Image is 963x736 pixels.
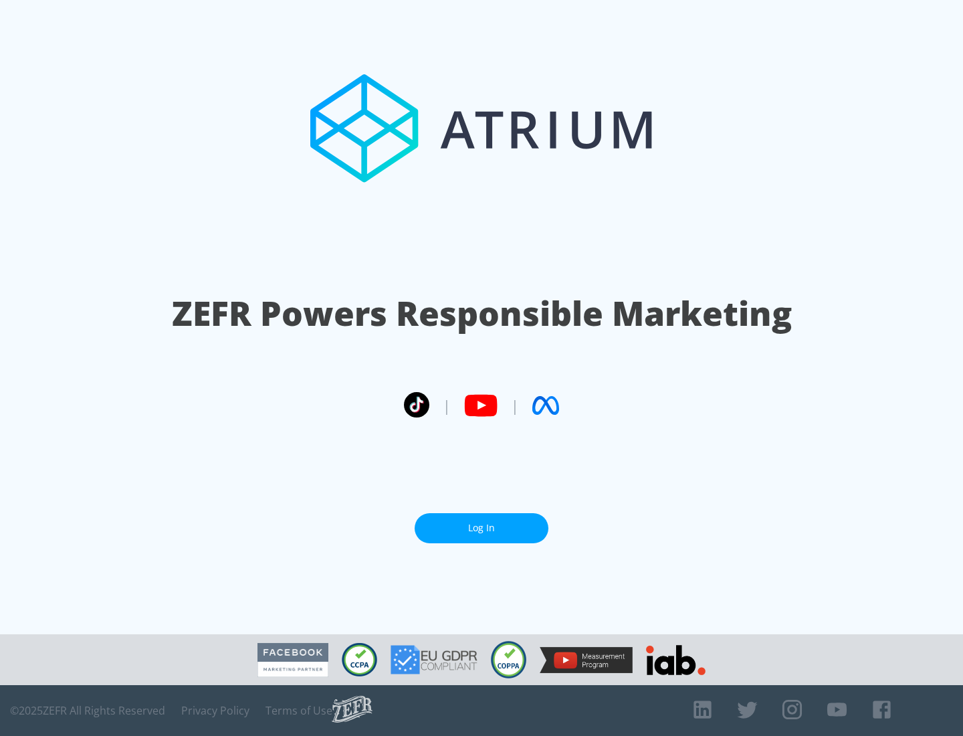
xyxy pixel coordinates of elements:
a: Log In [415,513,548,543]
img: CCPA Compliant [342,643,377,676]
span: | [511,395,519,416]
img: Facebook Marketing Partner [257,643,328,677]
img: GDPR Compliant [391,645,477,674]
a: Terms of Use [265,704,332,717]
img: YouTube Measurement Program [540,647,633,673]
span: © 2025 ZEFR All Rights Reserved [10,704,165,717]
a: Privacy Policy [181,704,249,717]
span: | [443,395,451,416]
h1: ZEFR Powers Responsible Marketing [172,290,792,337]
img: COPPA Compliant [491,641,526,678]
img: IAB [646,645,706,675]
